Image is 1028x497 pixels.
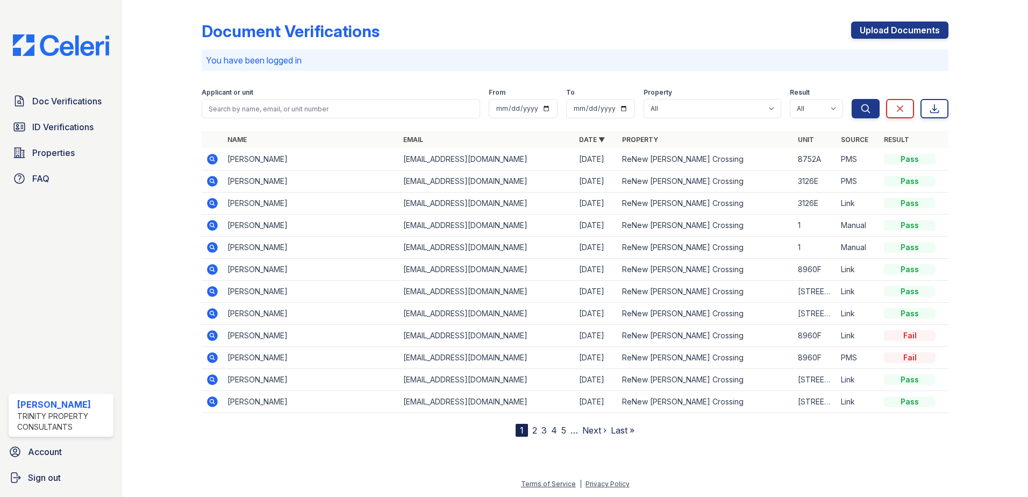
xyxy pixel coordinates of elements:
label: To [566,88,575,97]
a: Name [227,136,247,144]
td: 3126E [794,193,837,215]
td: [EMAIL_ADDRESS][DOMAIN_NAME] [399,369,575,391]
td: ReNew [PERSON_NAME] Crossing [618,369,794,391]
td: [EMAIL_ADDRESS][DOMAIN_NAME] [399,215,575,237]
td: 8960F [794,259,837,281]
img: CE_Logo_Blue-a8612792a0a2168367f1c8372b55b34899dd931a85d93a1a3d3e32e68fde9ad4.png [4,34,118,56]
div: Pass [884,396,936,407]
a: 2 [532,425,537,436]
td: [PERSON_NAME] [223,148,399,171]
td: [DATE] [575,237,618,259]
td: [STREET_ADDRESS] [794,391,837,413]
a: Unit [798,136,814,144]
td: [PERSON_NAME] [223,347,399,369]
div: Trinity Property Consultants [17,411,109,432]
div: [PERSON_NAME] [17,398,109,411]
a: 5 [561,425,566,436]
span: … [570,424,578,437]
div: Document Verifications [202,22,380,41]
td: [EMAIL_ADDRESS][DOMAIN_NAME] [399,237,575,259]
div: Pass [884,242,936,253]
td: PMS [837,171,880,193]
a: ID Verifications [9,116,113,138]
td: [PERSON_NAME] [223,171,399,193]
td: [EMAIL_ADDRESS][DOMAIN_NAME] [399,391,575,413]
p: You have been logged in [206,54,944,67]
td: [PERSON_NAME] [223,369,399,391]
a: Result [884,136,909,144]
div: Fail [884,352,936,363]
td: [PERSON_NAME] [223,391,399,413]
a: Email [403,136,423,144]
td: Link [837,391,880,413]
label: From [489,88,505,97]
td: ReNew [PERSON_NAME] Crossing [618,215,794,237]
a: Terms of Service [521,480,576,488]
td: ReNew [PERSON_NAME] Crossing [618,347,794,369]
td: ReNew [PERSON_NAME] Crossing [618,171,794,193]
a: Property [622,136,658,144]
td: ReNew [PERSON_NAME] Crossing [618,281,794,303]
td: [DATE] [575,281,618,303]
td: Link [837,369,880,391]
div: Fail [884,330,936,341]
div: Pass [884,286,936,297]
span: Account [28,445,62,458]
a: Date ▼ [579,136,605,144]
a: Properties [9,142,113,164]
td: [DATE] [575,347,618,369]
td: PMS [837,148,880,171]
div: 1 [516,424,528,437]
td: [PERSON_NAME] [223,303,399,325]
td: [EMAIL_ADDRESS][DOMAIN_NAME] [399,325,575,347]
td: [EMAIL_ADDRESS][DOMAIN_NAME] [399,303,575,325]
td: Link [837,259,880,281]
span: FAQ [32,172,49,185]
a: Upload Documents [851,22,948,39]
a: Privacy Policy [586,480,630,488]
td: 3126E [794,171,837,193]
td: [EMAIL_ADDRESS][DOMAIN_NAME] [399,281,575,303]
td: Manual [837,237,880,259]
td: ReNew [PERSON_NAME] Crossing [618,193,794,215]
div: Pass [884,308,936,319]
td: ReNew [PERSON_NAME] Crossing [618,391,794,413]
td: ReNew [PERSON_NAME] Crossing [618,303,794,325]
td: [PERSON_NAME] [223,281,399,303]
td: 8960F [794,325,837,347]
td: [EMAIL_ADDRESS][DOMAIN_NAME] [399,148,575,171]
a: Next › [582,425,606,436]
div: Pass [884,374,936,385]
td: [EMAIL_ADDRESS][DOMAIN_NAME] [399,171,575,193]
td: [PERSON_NAME] [223,193,399,215]
td: [DATE] [575,259,618,281]
div: Pass [884,220,936,231]
div: Pass [884,198,936,209]
td: [DATE] [575,369,618,391]
div: Pass [884,154,936,165]
span: Sign out [28,471,61,484]
a: 4 [551,425,557,436]
td: 8960F [794,347,837,369]
label: Applicant or unit [202,88,253,97]
td: Link [837,281,880,303]
td: ReNew [PERSON_NAME] Crossing [618,148,794,171]
a: 3 [541,425,547,436]
td: Link [837,303,880,325]
td: [EMAIL_ADDRESS][DOMAIN_NAME] [399,193,575,215]
a: Source [841,136,868,144]
td: [PERSON_NAME] [223,237,399,259]
td: Link [837,325,880,347]
td: [STREET_ADDRESS] [794,303,837,325]
td: [DATE] [575,171,618,193]
a: Account [4,441,118,463]
td: [DATE] [575,148,618,171]
td: PMS [837,347,880,369]
td: ReNew [PERSON_NAME] Crossing [618,259,794,281]
label: Property [644,88,672,97]
a: Last » [611,425,634,436]
td: 8752A [794,148,837,171]
a: Sign out [4,467,118,488]
td: [EMAIL_ADDRESS][DOMAIN_NAME] [399,347,575,369]
td: [DATE] [575,303,618,325]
